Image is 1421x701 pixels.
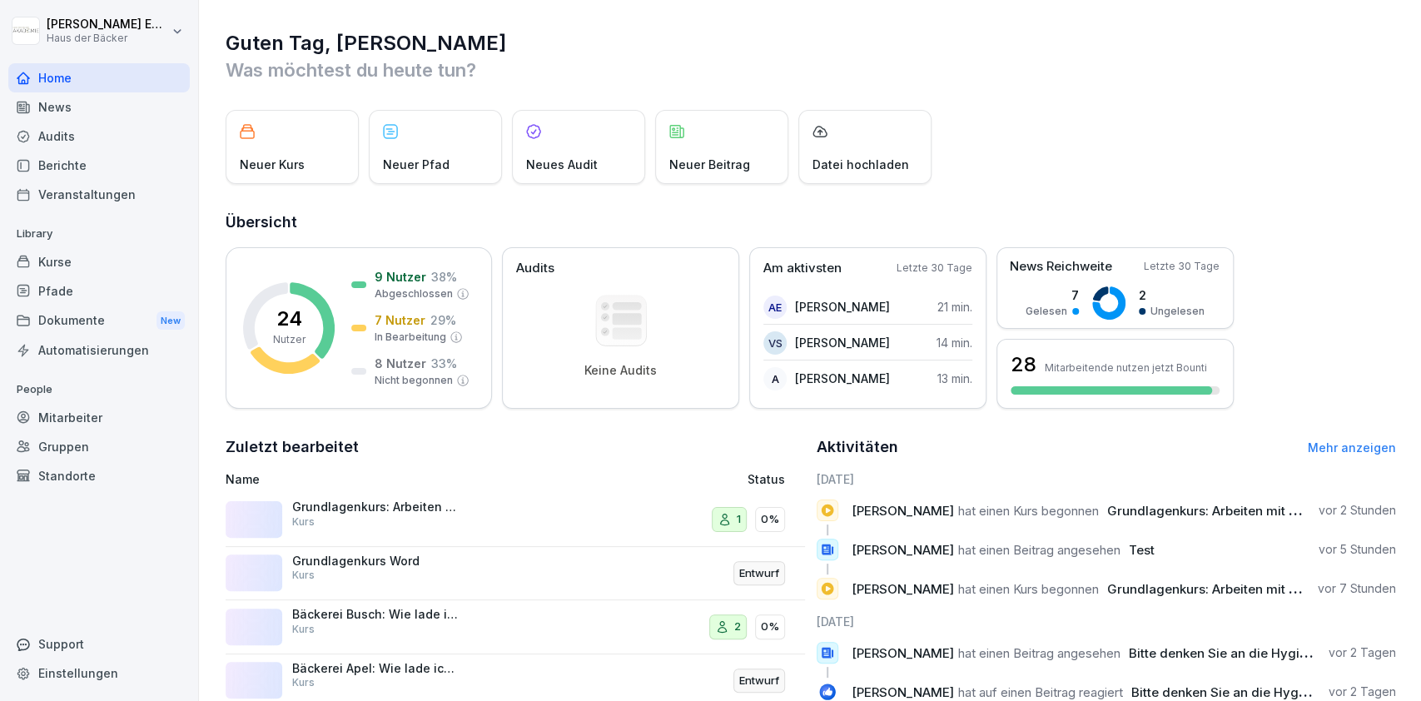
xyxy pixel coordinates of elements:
[8,336,190,365] a: Automatisierungen
[748,470,785,488] p: Status
[852,684,954,700] span: [PERSON_NAME]
[1045,361,1207,374] p: Mitarbeitende nutzen jetzt Bounti
[273,332,306,347] p: Nutzer
[1139,286,1205,304] p: 2
[8,63,190,92] a: Home
[937,334,972,351] p: 14 min.
[739,565,779,582] p: Entwurf
[761,619,779,635] p: 0%
[817,470,1396,488] h6: [DATE]
[8,306,190,336] a: DokumenteNew
[1308,440,1396,455] a: Mehr anzeigen
[226,470,585,488] p: Name
[1026,286,1079,304] p: 7
[526,156,598,173] p: Neues Audit
[8,629,190,659] div: Support
[763,331,787,355] div: VS
[226,600,805,654] a: Bäckerei Busch: Wie lade ich mir die Bounti App herunter?Kurs20%
[375,311,425,329] p: 7 Nutzer
[937,370,972,387] p: 13 min.
[1144,259,1220,274] p: Letzte 30 Tage
[1129,645,1378,661] span: Bitte denken Sie an die Hygieneschulung
[226,493,805,547] a: Grundlagenkurs: Arbeiten mit ChatGPTKurs10%
[1129,542,1155,558] span: Test
[292,500,459,515] p: Grundlagenkurs: Arbeiten mit ChatGPT
[958,581,1099,597] span: hat einen Kurs begonnen
[852,503,954,519] span: [PERSON_NAME]
[1026,304,1067,319] p: Gelesen
[8,247,190,276] a: Kurse
[8,432,190,461] a: Gruppen
[292,675,315,690] p: Kurs
[292,622,315,637] p: Kurs
[375,373,453,388] p: Nicht begonnen
[1107,503,1343,519] span: Grundlagenkurs: Arbeiten mit ChatGPT
[8,221,190,247] p: Library
[8,276,190,306] div: Pfade
[1319,502,1396,519] p: vor 2 Stunden
[276,309,302,329] p: 24
[739,673,779,689] p: Entwurf
[226,211,1396,234] h2: Übersicht
[734,619,741,635] p: 2
[157,311,185,331] div: New
[47,17,168,32] p: [PERSON_NAME] Ehlerding
[897,261,972,276] p: Letzte 30 Tage
[375,355,426,372] p: 8 Nutzer
[226,435,805,459] h2: Zuletzt bearbeitet
[431,355,457,372] p: 33 %
[375,330,446,345] p: In Bearbeitung
[8,403,190,432] a: Mitarbeiter
[8,461,190,490] a: Standorte
[669,156,750,173] p: Neuer Beitrag
[8,180,190,209] a: Veranstaltungen
[431,268,457,286] p: 38 %
[1011,350,1036,379] h3: 28
[958,645,1120,661] span: hat einen Beitrag angesehen
[8,376,190,403] p: People
[292,515,315,529] p: Kurs
[812,156,909,173] p: Datei hochladen
[375,286,453,301] p: Abgeschlossen
[1107,581,1343,597] span: Grundlagenkurs: Arbeiten mit ChatGPT
[1329,644,1396,661] p: vor 2 Tagen
[292,607,459,622] p: Bäckerei Busch: Wie lade ich mir die Bounti App herunter?
[852,542,954,558] span: [PERSON_NAME]
[937,298,972,316] p: 21 min.
[383,156,450,173] p: Neuer Pfad
[8,92,190,122] a: News
[292,554,459,569] p: Grundlagenkurs Word
[763,296,787,319] div: AE
[1010,257,1112,276] p: News Reichweite
[375,268,426,286] p: 9 Nutzer
[240,156,305,173] p: Neuer Kurs
[817,435,898,459] h2: Aktivitäten
[737,511,741,528] p: 1
[795,334,890,351] p: [PERSON_NAME]
[226,30,1396,57] h1: Guten Tag, [PERSON_NAME]
[763,367,787,390] div: A
[795,298,890,316] p: [PERSON_NAME]
[852,645,954,661] span: [PERSON_NAME]
[1318,580,1396,597] p: vor 7 Stunden
[226,57,1396,83] p: Was möchtest du heute tun?
[8,122,190,151] a: Audits
[958,542,1120,558] span: hat einen Beitrag angesehen
[1131,684,1380,700] span: Bitte denken Sie an die Hygieneschulung
[226,547,805,601] a: Grundlagenkurs WordKursEntwurf
[8,306,190,336] div: Dokumente
[516,259,554,278] p: Audits
[795,370,890,387] p: [PERSON_NAME]
[292,661,459,676] p: Bäckerei Apel: Wie lade ich mir die Bounti App herunter?
[763,259,842,278] p: Am aktivsten
[817,613,1396,630] h6: [DATE]
[761,511,779,528] p: 0%
[8,659,190,688] a: Einstellungen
